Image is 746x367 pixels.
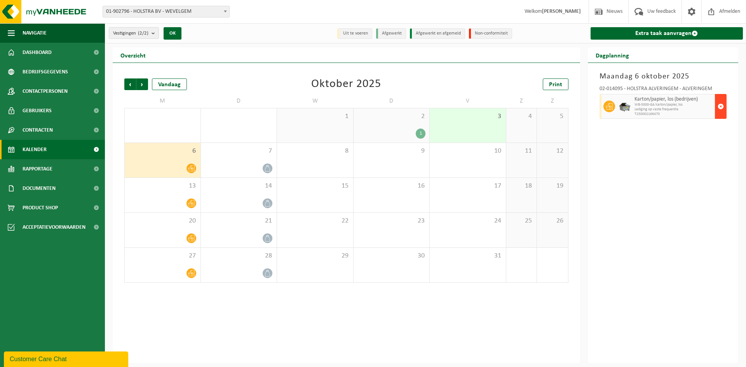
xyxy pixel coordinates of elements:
[124,94,201,108] td: M
[277,94,354,108] td: W
[357,147,426,155] span: 9
[510,147,533,155] span: 11
[357,217,426,225] span: 23
[410,28,465,39] li: Afgewerkt en afgemeld
[129,252,197,260] span: 27
[205,217,273,225] span: 21
[281,112,349,121] span: 1
[201,94,277,108] td: D
[113,28,148,39] span: Vestigingen
[434,217,502,225] span: 24
[281,147,349,155] span: 8
[113,47,153,63] h2: Overzicht
[281,217,349,225] span: 22
[354,94,430,108] td: D
[634,112,713,117] span: T250002166470
[430,94,506,108] td: V
[311,78,381,90] div: Oktober 2025
[357,112,426,121] span: 2
[136,78,148,90] span: Volgende
[543,78,568,90] a: Print
[281,252,349,260] span: 29
[600,71,727,82] h3: Maandag 6 oktober 2025
[634,107,713,112] span: Lediging op vaste frequentie
[124,78,136,90] span: Vorige
[23,43,52,62] span: Dashboard
[152,78,187,90] div: Vandaag
[23,179,56,198] span: Documenten
[434,147,502,155] span: 10
[549,82,562,88] span: Print
[23,62,68,82] span: Bedrijfsgegevens
[510,217,533,225] span: 25
[541,182,564,190] span: 19
[23,120,53,140] span: Contracten
[357,252,426,260] span: 30
[205,182,273,190] span: 14
[138,31,148,36] count: (2/2)
[541,217,564,225] span: 26
[281,182,349,190] span: 15
[103,6,230,17] span: 01-902796 - HOLSTRA BV - WEVELGEM
[23,82,68,101] span: Contactpersonen
[434,252,502,260] span: 31
[434,182,502,190] span: 17
[23,159,52,179] span: Rapportage
[541,112,564,121] span: 5
[164,27,181,40] button: OK
[510,112,533,121] span: 4
[109,27,159,39] button: Vestigingen(2/2)
[541,147,564,155] span: 12
[542,9,581,14] strong: [PERSON_NAME]
[23,217,85,237] span: Acceptatievoorwaarden
[129,182,197,190] span: 13
[205,252,273,260] span: 28
[23,101,52,120] span: Gebruikers
[103,6,229,17] span: 01-902796 - HOLSTRA BV - WEVELGEM
[506,94,537,108] td: Z
[619,101,631,112] img: WB-5000-GAL-GY-01
[416,129,425,139] div: 1
[510,182,533,190] span: 18
[357,182,426,190] span: 16
[23,198,58,217] span: Product Shop
[600,86,727,94] div: 02-014095 - HOLSTRA ALVERINGEM - ALVERINGEM
[23,140,47,159] span: Kalender
[4,350,130,367] iframe: chat widget
[129,217,197,225] span: 20
[469,28,512,39] li: Non-conformiteit
[376,28,406,39] li: Afgewerkt
[591,27,743,40] a: Extra taak aanvragen
[537,94,568,108] td: Z
[634,96,713,103] span: Karton/papier, los (bedrijven)
[337,28,372,39] li: Uit te voeren
[23,23,47,43] span: Navigatie
[634,103,713,107] span: WB-5000-GA karton/papier, los
[205,147,273,155] span: 7
[434,112,502,121] span: 3
[129,147,197,155] span: 6
[588,47,637,63] h2: Dagplanning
